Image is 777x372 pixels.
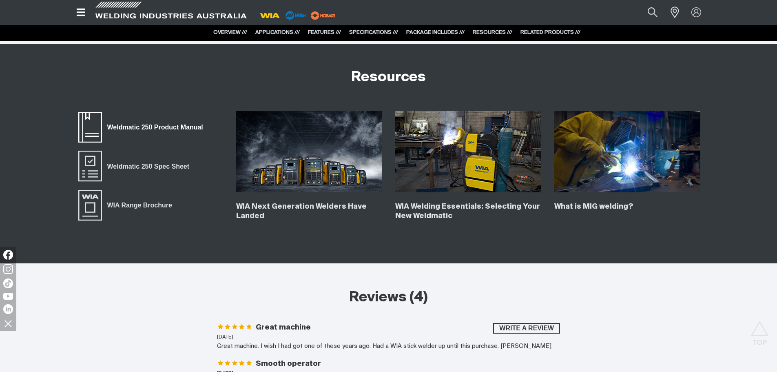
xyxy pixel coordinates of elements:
[256,323,311,332] h3: Great machine
[102,122,208,133] span: Weldmatic 250 Product Manual
[628,3,666,22] input: Product name or item number...
[3,278,13,288] img: TikTok
[213,30,247,35] a: OVERVIEW ///
[351,69,426,87] h2: Resources
[236,111,382,193] img: WIA Next Generation Welders Have Landed
[3,264,13,274] img: Instagram
[349,30,398,35] a: SPECIFICATIONS ///
[554,111,700,193] img: What is MIG welding?
[77,150,195,183] a: Weldmatic 250 Spec Sheet
[217,342,560,351] div: Great machine. I wish I had got one of these years ago. Had a WIA stick welder up until this purc...
[77,189,177,222] a: WIA Range Brochure
[217,361,252,368] span: Rating: 5
[554,203,633,210] a: What is MIG welding?
[217,334,233,340] time: [DATE]
[493,323,560,334] button: Write a review
[639,3,666,22] button: Search products
[3,304,13,314] img: LinkedIn
[3,250,13,260] img: Facebook
[217,289,560,307] h2: Reviews (4)
[395,203,540,220] a: WIA Welding Essentials: Selecting Your New Weldmatic
[255,30,300,35] a: APPLICATIONS ///
[520,30,580,35] a: RELATED PRODUCTS ///
[217,323,560,355] li: Great machine - 5
[256,359,321,369] h3: Smooth operator
[308,12,338,18] a: miller
[308,9,338,22] img: miller
[102,200,177,211] span: WIA Range Brochure
[77,111,208,144] a: Weldmatic 250 Product Manual
[406,30,465,35] a: PACKAGE INCLUDES ///
[473,30,512,35] a: RESOURCES ///
[1,316,15,330] img: hide socials
[750,321,769,339] button: Scroll to top
[308,30,341,35] a: FEATURES ///
[494,323,559,334] span: Write a review
[102,161,195,172] span: Weldmatic 250 Spec Sheet
[3,293,13,300] img: YouTube
[217,324,252,332] span: Rating: 5
[236,203,367,220] a: WIA Next Generation Welders Have Landed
